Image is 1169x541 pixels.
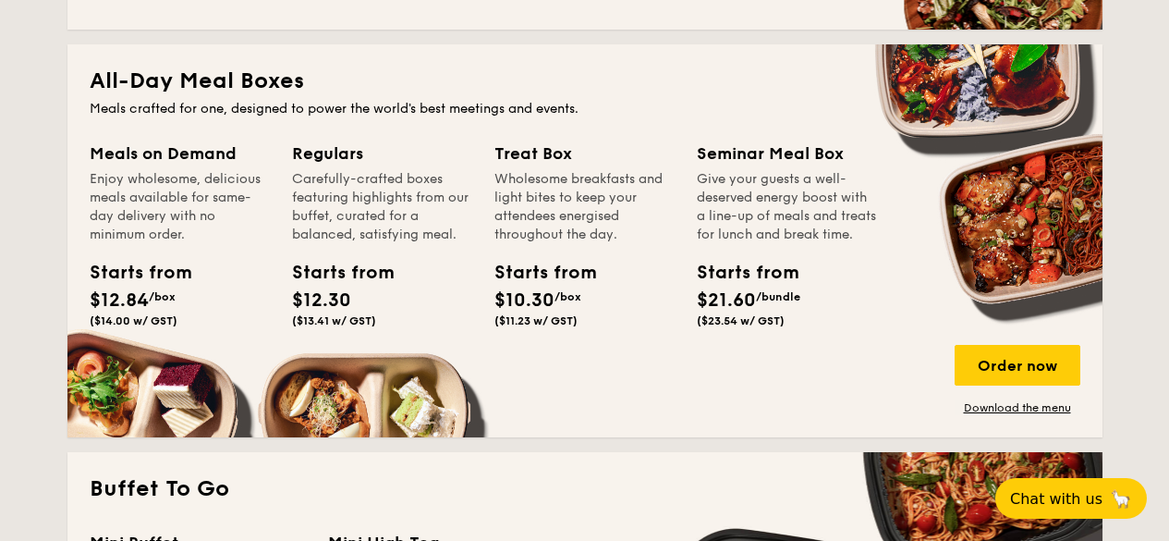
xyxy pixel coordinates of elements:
span: ($11.23 w/ GST) [494,314,578,327]
span: $12.30 [292,289,351,312]
span: ($23.54 w/ GST) [697,314,785,327]
span: $12.84 [90,289,149,312]
div: Regulars [292,141,472,166]
div: Meals on Demand [90,141,270,166]
span: /bundle [756,290,800,303]
div: Starts from [494,259,578,287]
div: Enjoy wholesome, delicious meals available for same-day delivery with no minimum order. [90,170,270,244]
div: Give your guests a well-deserved energy boost with a line-up of meals and treats for lunch and br... [697,170,877,244]
span: 🦙 [1110,488,1132,510]
div: Meals crafted for one, designed to power the world's best meetings and events. [90,100,1080,118]
h2: Buffet To Go [90,474,1080,504]
div: Seminar Meal Box [697,141,877,166]
div: Wholesome breakfasts and light bites to keep your attendees energised throughout the day. [494,170,675,244]
div: Treat Box [494,141,675,166]
span: $21.60 [697,289,756,312]
div: Starts from [292,259,375,287]
span: ($14.00 w/ GST) [90,314,177,327]
div: Carefully-crafted boxes featuring highlights from our buffet, curated for a balanced, satisfying ... [292,170,472,244]
div: Order now [955,345,1080,386]
h2: All-Day Meal Boxes [90,67,1080,96]
span: Chat with us [1010,490,1102,508]
span: /box [149,290,176,303]
span: $10.30 [494,289,554,312]
div: Starts from [697,259,780,287]
span: /box [554,290,581,303]
span: ($13.41 w/ GST) [292,314,376,327]
a: Download the menu [955,400,1080,415]
div: Starts from [90,259,173,287]
button: Chat with us🦙 [995,478,1147,519]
